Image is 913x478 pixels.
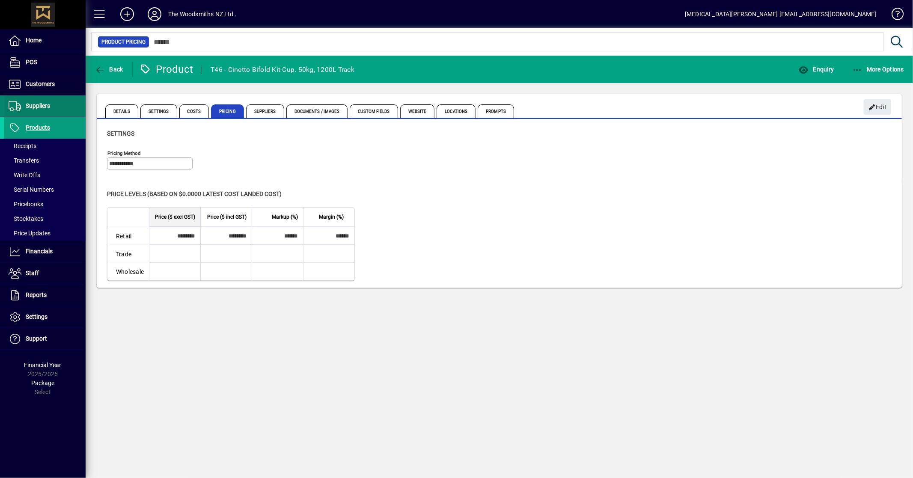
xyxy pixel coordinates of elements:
td: Wholesale [107,263,149,280]
a: Staff [4,263,86,284]
span: Write Offs [9,172,40,178]
span: Serial Numbers [9,186,54,193]
span: POS [26,59,37,65]
div: Product [139,62,193,76]
a: Suppliers [4,95,86,117]
span: Support [26,335,47,342]
span: Settings [140,104,177,118]
span: Financial Year [24,362,62,368]
span: Margin (%) [319,212,344,222]
span: Enquiry [798,66,834,73]
button: Edit [864,99,891,115]
span: Product Pricing [101,38,146,46]
span: Website [400,104,435,118]
button: Back [92,62,125,77]
span: Level [116,212,128,222]
span: Suppliers [246,104,284,118]
a: Pricebooks [4,197,86,211]
span: Edit [868,100,887,114]
span: Pricebooks [9,201,43,208]
span: Home [26,37,42,44]
span: Prompts [478,104,514,118]
a: Serial Numbers [4,182,86,197]
span: Back [95,66,123,73]
span: Transfers [9,157,39,164]
span: Staff [26,270,39,276]
span: Products [26,124,50,131]
a: Reports [4,285,86,306]
div: [MEDICAL_DATA][PERSON_NAME] [EMAIL_ADDRESS][DOMAIN_NAME] [685,7,877,21]
td: Retail [107,227,149,245]
td: Trade [107,245,149,263]
app-page-header-button: Back [86,62,133,77]
span: Markup (%) [272,212,298,222]
button: Profile [141,6,168,22]
a: POS [4,52,86,73]
span: Custom Fields [350,104,398,118]
span: More Options [852,66,904,73]
span: Documents / Images [286,104,348,118]
a: Customers [4,74,86,95]
mat-label: Pricing method [107,150,141,156]
button: Enquiry [796,62,836,77]
span: Stocktakes [9,215,43,222]
span: Costs [179,104,209,118]
div: The Woodsmiths NZ Ltd . [168,7,237,21]
a: Stocktakes [4,211,86,226]
span: Customers [26,80,55,87]
div: T46 - Cinetto Bifold Kit Cup. 50kg, 1200L Track [211,63,354,77]
a: Knowledge Base [885,2,902,30]
span: Reports [26,291,47,298]
span: Suppliers [26,102,50,109]
span: Price Updates [9,230,51,237]
span: Package [31,380,54,386]
a: Transfers [4,153,86,168]
span: Settings [107,130,134,137]
a: Financials [4,241,86,262]
a: Receipts [4,139,86,153]
span: Pricing [211,104,244,118]
button: Add [113,6,141,22]
a: Settings [4,306,86,328]
span: Price levels (based on $0.0000 Latest cost landed cost) [107,190,282,197]
button: More Options [850,62,907,77]
span: Settings [26,313,48,320]
a: Home [4,30,86,51]
a: Write Offs [4,168,86,182]
a: Support [4,328,86,350]
span: Price ($ excl GST) [155,212,195,222]
a: Price Updates [4,226,86,240]
span: Details [105,104,138,118]
span: Locations [437,104,476,118]
span: Price ($ incl GST) [207,212,247,222]
span: Financials [26,248,53,255]
span: Receipts [9,143,36,149]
